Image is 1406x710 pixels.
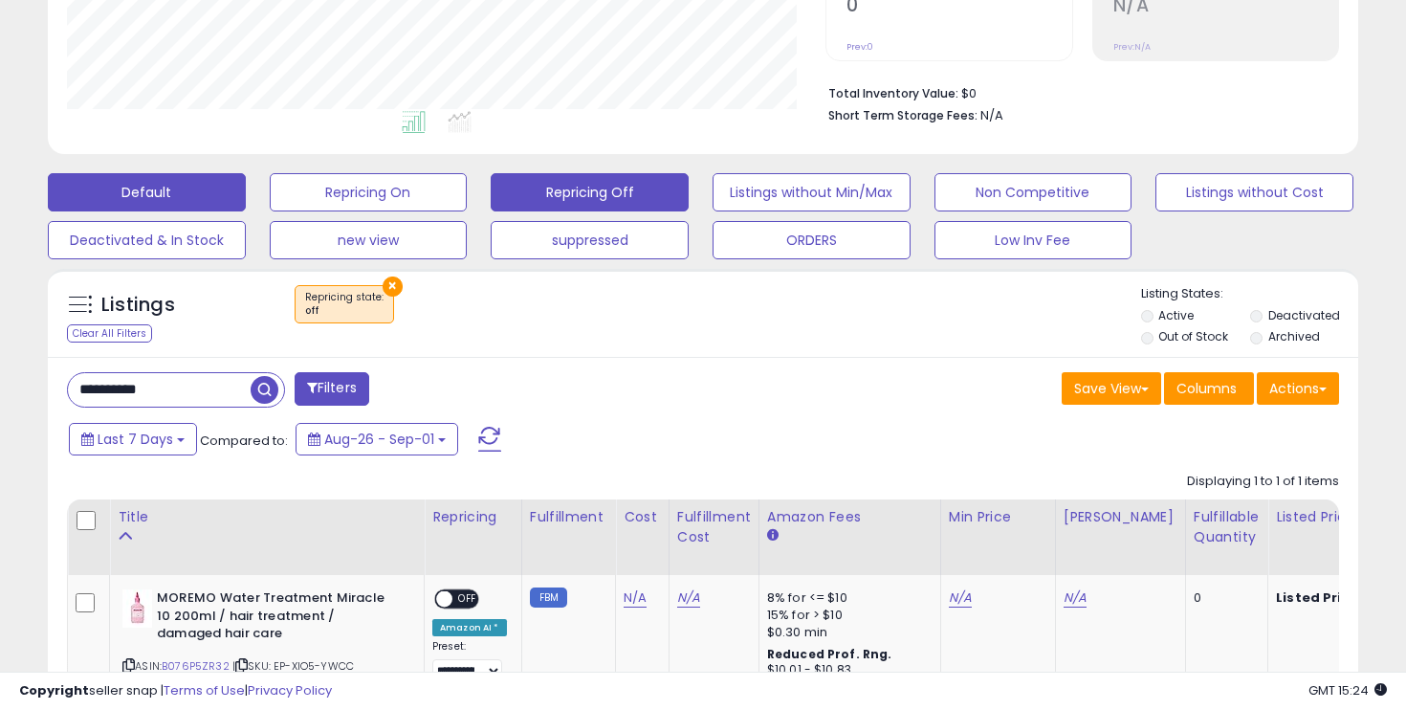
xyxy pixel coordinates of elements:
div: 0 [1194,589,1253,607]
button: Filters [295,372,369,406]
div: $0.30 min [767,624,926,641]
span: Aug-26 - Sep-01 [324,430,434,449]
button: Aug-26 - Sep-01 [296,423,458,455]
span: 2025-09-9 15:24 GMT [1308,681,1387,699]
span: OFF [452,591,483,608]
button: Columns [1164,372,1254,405]
button: Listings without Min/Max [713,173,911,211]
button: × [383,277,403,297]
span: Repricing state : [305,290,384,319]
span: Columns [1176,379,1237,398]
div: [PERSON_NAME] [1064,507,1177,527]
span: N/A [980,106,1003,124]
a: N/A [1064,588,1087,608]
div: 8% for <= $10 [767,589,926,607]
img: 21kWZ9V-1EL._SL40_.jpg [122,589,152,628]
button: Listings without Cost [1155,173,1353,211]
label: Out of Stock [1158,328,1228,344]
label: Archived [1268,328,1320,344]
div: Title [118,507,416,527]
button: new view [270,221,468,259]
div: Fulfillable Quantity [1194,507,1260,547]
strong: Copyright [19,681,89,699]
button: Repricing Off [491,173,689,211]
a: N/A [677,588,700,608]
b: Short Term Storage Fees: [828,107,978,123]
a: Terms of Use [164,681,245,699]
label: Active [1158,307,1194,323]
span: Compared to: [200,432,288,450]
a: N/A [624,588,647,608]
button: Actions [1257,372,1339,405]
li: $0 [828,80,1325,103]
small: Amazon Fees. [767,527,779,544]
div: 15% for > $10 [767,607,926,624]
a: Privacy Policy [248,681,332,699]
div: Displaying 1 to 1 of 1 items [1187,473,1339,491]
button: Non Competitive [934,173,1132,211]
button: Default [48,173,246,211]
small: FBM [530,588,567,608]
small: Prev: N/A [1113,41,1151,53]
button: suppressed [491,221,689,259]
small: Prev: 0 [846,41,873,53]
b: Listed Price: [1276,588,1363,607]
div: Amazon AI * [432,619,507,636]
div: Amazon Fees [767,507,933,527]
p: Listing States: [1141,285,1359,303]
h5: Listings [101,292,175,319]
button: Deactivated & In Stock [48,221,246,259]
div: Cost [624,507,661,527]
div: Clear All Filters [67,324,152,343]
b: MOREMO Water Treatment Miracle 10 200ml / hair treatment / damaged hair care [157,589,389,648]
button: Low Inv Fee [934,221,1132,259]
button: Save View [1062,372,1161,405]
b: Total Inventory Value: [828,85,958,101]
b: Reduced Prof. Rng. [767,646,892,662]
a: N/A [949,588,972,608]
div: Min Price [949,507,1047,527]
div: Preset: [432,640,507,683]
div: Fulfillment Cost [677,507,751,547]
div: off [305,304,384,318]
span: Last 7 Days [98,430,173,449]
div: Repricing [432,507,514,527]
button: Repricing On [270,173,468,211]
label: Deactivated [1268,307,1340,323]
div: Fulfillment [530,507,607,527]
button: Last 7 Days [69,423,197,455]
div: seller snap | | [19,682,332,700]
button: ORDERS [713,221,911,259]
